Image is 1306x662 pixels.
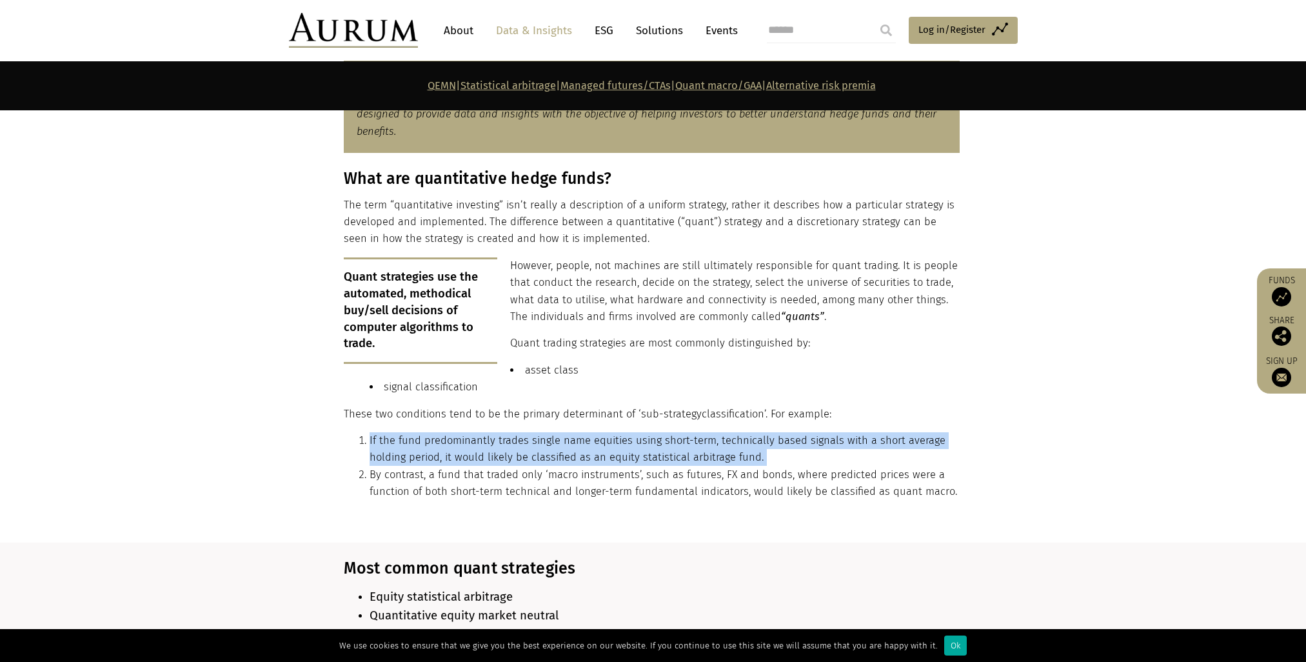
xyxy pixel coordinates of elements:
a: ESG [588,19,620,43]
span: Managed futures/CTAs [370,628,493,642]
div: Ok [944,636,967,656]
img: Access Funds [1272,287,1291,306]
a: Statistical arbitrage [460,79,556,92]
a: Sign up [1263,356,1300,387]
img: Aurum [289,13,418,48]
a: Solutions [629,19,689,43]
img: Sign up to our newsletter [1272,368,1291,387]
span: Quantitative equity market neutral [370,608,559,623]
a: Data & Insights [490,19,579,43]
p: Quant trading strategies are most commonly distinguished by: [344,335,960,352]
p: The term “quantitative investing” isn’t really a description of a uniform strategy, rather it des... [344,197,960,248]
li: By contrast, a fund that traded only ‘macro instruments’, such as futures, FX and bonds, where pr... [370,466,960,501]
input: Submit [873,17,899,43]
img: Share this post [1272,326,1291,346]
a: Managed futures/CTAs [560,79,671,92]
a: Alternative risk premia [766,79,876,92]
a: Funds [1263,275,1300,306]
li: If the fund predominantly trades single name equities using short-term, technically based signals... [370,432,960,466]
span: sub-strategy [641,408,702,420]
li: asset class [370,362,960,379]
em: Aurum conducts extensive research and analysis on hedge funds and hedge fund industry trends. Thi... [357,91,936,137]
strong: | | | | [428,79,876,92]
p: However, people, not machines are still ultimately responsible for quant trading. It is people th... [344,257,960,326]
span: Log in/Register [918,22,985,37]
a: Quant macro/GAA [675,79,762,92]
p: These two conditions tend to be the primary determinant of ‘ classification’. For example: [344,406,960,423]
li: signal classification [370,379,960,396]
a: About [437,19,480,43]
a: QEMN [428,79,456,92]
a: Events [699,19,738,43]
b: Equity statistical arbitrage [370,590,513,604]
h3: What are quantitative hedge funds? [344,169,960,188]
p: Quant strategies use the automated, methodical buy/sell decisions of computer algorithms to trade. [344,257,498,364]
h3: Most common quant strategies [344,559,960,578]
em: “quants” [781,310,824,323]
div: Share [1263,316,1300,346]
a: Log in/Register [909,17,1018,44]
